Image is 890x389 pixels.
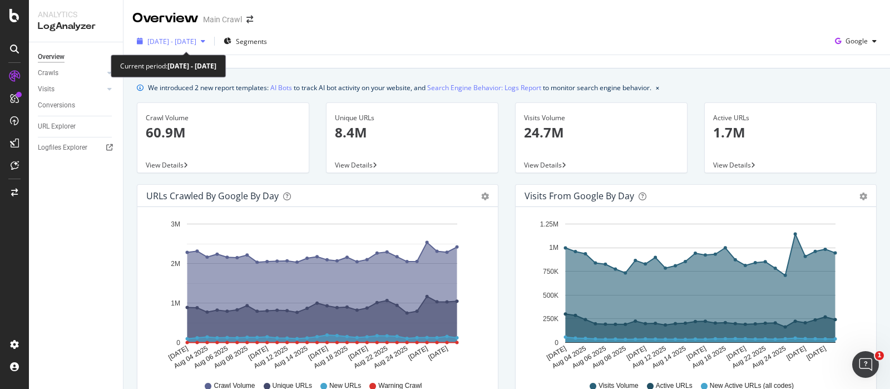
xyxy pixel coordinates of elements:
text: [DATE] [785,344,807,362]
text: Aug 22 2025 [352,344,389,370]
text: [DATE] [407,344,429,362]
div: arrow-right-arrow-left [246,16,253,23]
text: Aug 12 2025 [631,344,667,370]
text: [DATE] [685,344,708,362]
text: Aug 18 2025 [691,344,728,370]
span: Segments [236,37,267,46]
svg: A chart. [525,216,862,371]
text: Aug 18 2025 [313,344,349,370]
text: 0 [176,339,180,347]
text: Aug 14 2025 [651,344,688,370]
text: [DATE] [167,344,189,362]
text: 2M [171,260,180,268]
div: Overview [38,51,65,63]
span: Google [845,36,868,46]
span: View Details [713,160,751,170]
text: 1.25M [540,220,558,228]
span: [DATE] - [DATE] [147,37,196,46]
text: Aug 06 2025 [571,344,607,370]
text: [DATE] [427,344,449,362]
text: 250K [543,315,558,323]
span: View Details [524,160,562,170]
div: Crawl Volume [146,113,300,123]
text: [DATE] [625,344,647,362]
text: Aug 08 2025 [212,344,249,370]
div: Logfiles Explorer [38,142,87,154]
div: Analytics [38,9,114,20]
text: Aug 24 2025 [372,344,409,370]
div: Visits [38,83,55,95]
text: Aug 24 2025 [750,344,787,370]
div: Overview [132,9,199,28]
text: [DATE] [725,344,748,362]
button: [DATE] - [DATE] [132,32,210,50]
a: Crawls [38,67,104,79]
p: 8.4M [335,123,489,142]
span: View Details [335,160,373,170]
div: Conversions [38,100,75,111]
text: Aug 22 2025 [730,344,767,370]
text: 1M [549,244,558,252]
div: We introduced 2 new report templates: to track AI bot activity on your website, and to monitor se... [148,82,651,93]
button: Segments [219,32,271,50]
div: gear [859,193,867,200]
text: 0 [555,339,558,347]
div: info banner [137,82,877,93]
a: Logfiles Explorer [38,142,115,154]
div: Unique URLs [335,113,489,123]
a: URL Explorer [38,121,115,132]
a: Search Engine Behavior: Logs Report [427,82,541,93]
text: Aug 14 2025 [273,344,309,370]
p: 60.9M [146,123,300,142]
button: Google [830,32,881,50]
span: 1 [875,351,884,360]
text: Aug 04 2025 [172,344,209,370]
b: [DATE] - [DATE] [167,61,216,71]
text: [DATE] [805,344,827,362]
span: View Details [146,160,184,170]
a: Visits [38,83,104,95]
text: [DATE] [545,344,567,362]
text: Aug 06 2025 [192,344,229,370]
text: [DATE] [347,344,369,362]
text: [DATE] [307,344,329,362]
p: 24.7M [524,123,679,142]
text: 3M [171,220,180,228]
div: gear [481,193,489,200]
button: close banner [653,80,662,96]
a: Conversions [38,100,115,111]
p: 1.7M [713,123,868,142]
div: URL Explorer [38,121,76,132]
div: Visits Volume [524,113,679,123]
iframe: Intercom live chat [852,351,879,378]
svg: A chart. [146,216,484,371]
text: [DATE] [247,344,269,362]
div: Current period: [120,60,216,72]
div: Active URLs [713,113,868,123]
div: Visits from Google by day [525,190,634,201]
a: AI Bots [270,82,292,93]
text: 500K [543,292,558,299]
div: Main Crawl [203,14,242,25]
div: Crawls [38,67,58,79]
a: Overview [38,51,115,63]
div: URLs Crawled by Google by day [146,190,279,201]
text: Aug 08 2025 [591,344,627,370]
text: Aug 04 2025 [551,344,587,370]
text: 1M [171,299,180,307]
text: Aug 12 2025 [253,344,289,370]
text: 750K [543,268,558,275]
div: LogAnalyzer [38,20,114,33]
